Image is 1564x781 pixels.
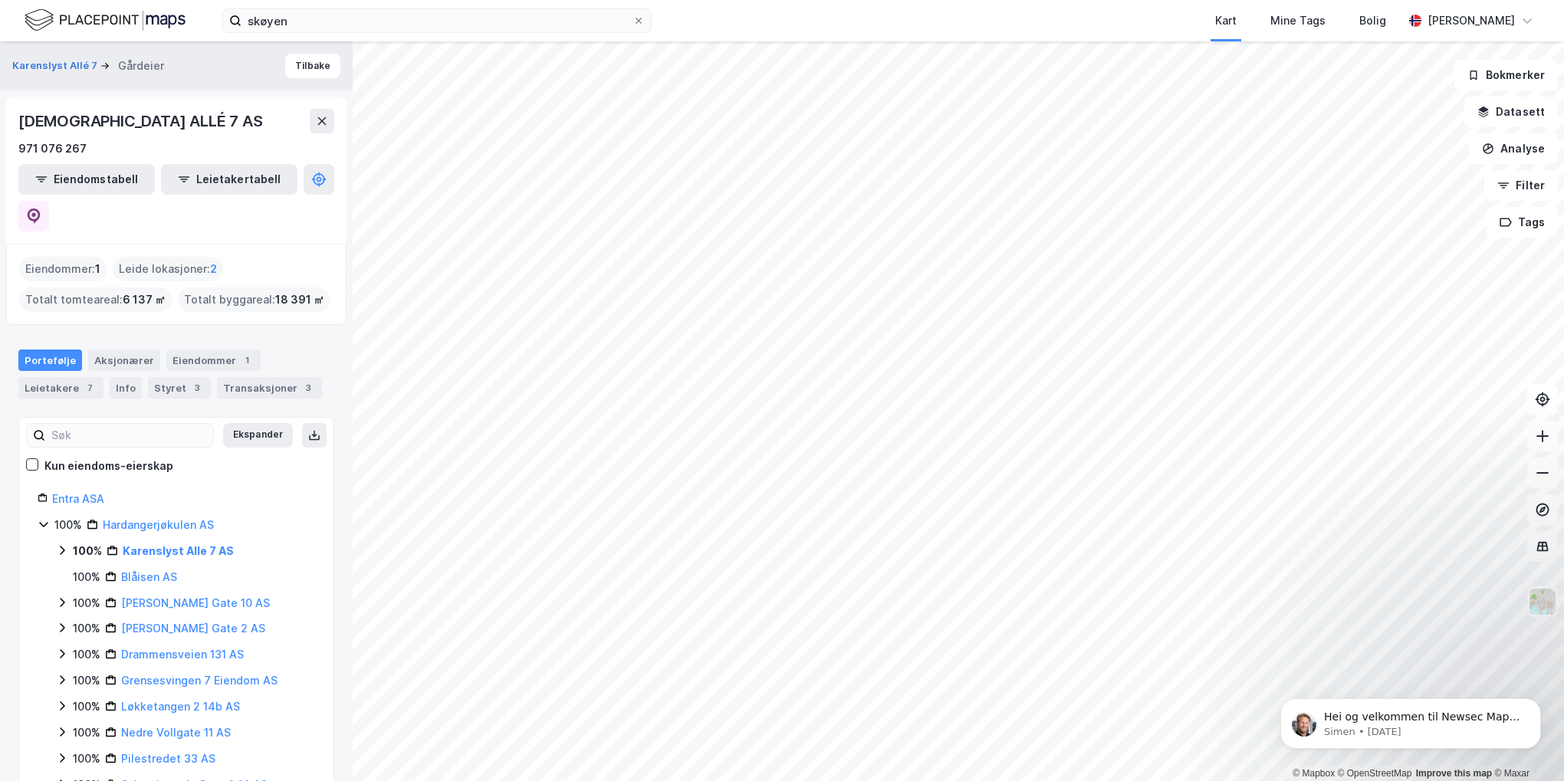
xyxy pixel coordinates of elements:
[19,257,107,281] div: Eiendommer :
[25,7,186,34] img: logo.f888ab2527a4732fd821a326f86c7f29.svg
[1416,768,1492,779] a: Improve this map
[285,54,340,78] button: Tilbake
[189,380,205,395] div: 3
[1338,768,1412,779] a: OpenStreetMap
[1270,11,1326,30] div: Mine Tags
[210,260,217,278] span: 2
[88,349,160,371] div: Aksjonærer
[73,697,100,716] div: 100%
[54,516,82,534] div: 100%
[121,622,265,635] a: [PERSON_NAME] Gate 2 AS
[1428,11,1515,30] div: [PERSON_NAME]
[19,287,172,312] div: Totalt tomteareal :
[1464,97,1558,127] button: Datasett
[301,380,316,395] div: 3
[121,752,215,765] a: Pilestredet 33 AS
[121,648,244,661] a: Drammensveien 131 AS
[1454,60,1558,90] button: Bokmerker
[121,570,177,583] a: Blåisen AS
[166,349,261,371] div: Eiendommer
[73,568,100,586] div: 100%
[52,492,104,505] a: Entra ASA
[1257,666,1564,773] iframe: Intercom notifications message
[44,457,173,475] div: Kun eiendoms-eierskap
[121,700,240,713] a: Løkketangen 2 14b AS
[1528,587,1557,616] img: Z
[161,164,297,195] button: Leietakertabell
[103,518,214,531] a: Hardangerjøkulen AS
[1487,207,1558,238] button: Tags
[18,139,87,158] div: 971 076 267
[121,596,270,609] a: [PERSON_NAME] Gate 10 AS
[123,544,234,557] a: Karenslyst Alle 7 AS
[123,290,166,309] span: 6 137 ㎡
[12,58,100,74] button: Karenslyst Allé 7
[82,380,97,395] div: 7
[73,594,100,612] div: 100%
[1484,170,1558,201] button: Filter
[1359,11,1386,30] div: Bolig
[1215,11,1237,30] div: Kart
[178,287,330,312] div: Totalt byggareal :
[118,57,164,75] div: Gårdeier
[1469,133,1558,164] button: Analyse
[275,290,324,309] span: 18 391 ㎡
[113,257,223,281] div: Leide lokasjoner :
[73,724,100,742] div: 100%
[73,542,102,560] div: 100%
[45,424,213,447] input: Søk
[1293,768,1335,779] a: Mapbox
[18,377,103,399] div: Leietakere
[73,671,100,690] div: 100%
[18,164,155,195] button: Eiendomstabell
[217,377,322,399] div: Transaksjoner
[121,726,231,739] a: Nedre Vollgate 11 AS
[110,377,142,399] div: Info
[73,645,100,664] div: 100%
[18,349,82,371] div: Portefølje
[148,377,211,399] div: Styret
[239,353,255,368] div: 1
[73,619,100,638] div: 100%
[242,9,632,32] input: Søk på adresse, matrikkel, gårdeiere, leietakere eller personer
[73,750,100,768] div: 100%
[223,423,293,448] button: Ekspander
[95,260,100,278] span: 1
[18,109,265,133] div: [DEMOGRAPHIC_DATA] ALLÉ 7 AS
[121,674,278,687] a: Grensesvingen 7 Eiendom AS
